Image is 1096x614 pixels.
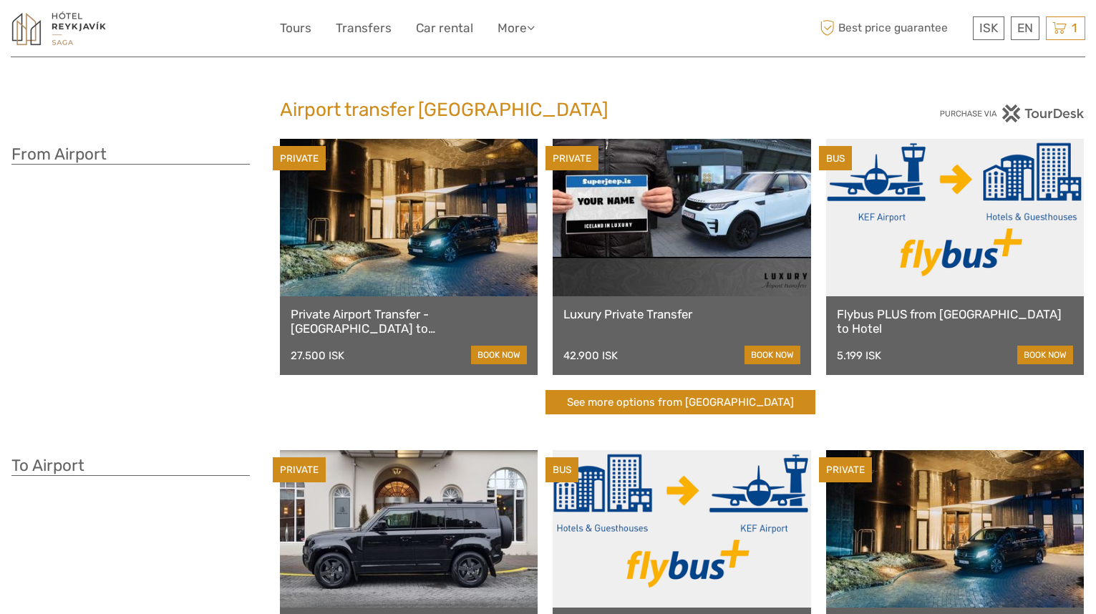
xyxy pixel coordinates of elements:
[837,307,1074,336] a: Flybus PLUS from [GEOGRAPHIC_DATA] to Hotel
[563,349,618,362] div: 42.900 ISK
[291,349,344,362] div: 27.500 ISK
[11,145,250,165] h3: From Airport
[11,456,250,476] h3: To Airport
[280,99,817,122] h2: Airport transfer [GEOGRAPHIC_DATA]
[280,18,311,39] a: Tours
[819,146,852,171] div: BUS
[819,457,872,482] div: PRIVATE
[498,18,535,39] a: More
[336,18,392,39] a: Transfers
[563,307,800,321] a: Luxury Private Transfer
[545,390,815,415] a: See more options from [GEOGRAPHIC_DATA]
[979,21,998,35] span: ISK
[837,349,881,362] div: 5.199 ISK
[545,146,598,171] div: PRIVATE
[1017,346,1073,364] a: book now
[416,18,473,39] a: Car rental
[1011,16,1039,40] div: EN
[817,16,969,40] span: Best price guarantee
[745,346,800,364] a: book now
[273,457,326,482] div: PRIVATE
[291,307,528,336] a: Private Airport Transfer - [GEOGRAPHIC_DATA] to [GEOGRAPHIC_DATA]
[11,11,107,46] img: 1545-f919e0b8-ed97-4305-9c76-0e37fee863fd_logo_small.jpg
[273,146,326,171] div: PRIVATE
[471,346,527,364] a: book now
[939,104,1085,122] img: PurchaseViaTourDesk.png
[1070,21,1079,35] span: 1
[545,457,578,482] div: BUS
